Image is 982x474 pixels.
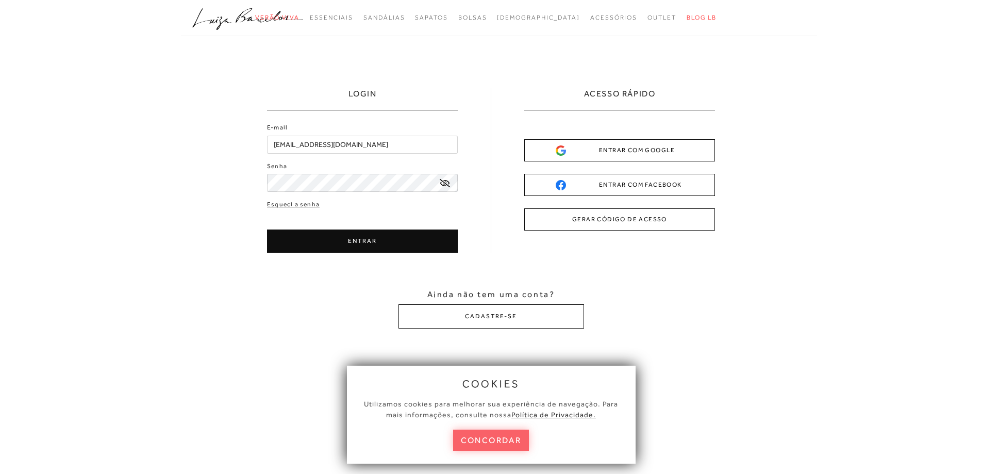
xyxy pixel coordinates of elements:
label: E-mail [267,123,288,133]
a: Esqueci a senha [267,200,320,209]
span: cookies [462,378,520,389]
button: concordar [453,430,529,451]
span: Acessórios [590,14,637,21]
span: Ainda não tem uma conta? [427,289,555,300]
input: E-mail [267,136,458,154]
span: Sandálias [363,14,405,21]
a: noSubCategoriesText [458,8,487,27]
button: CADASTRE-SE [398,304,584,329]
a: noSubCategoriesText [497,8,580,27]
span: Outlet [647,14,676,21]
a: noSubCategoriesText [415,8,447,27]
a: noSubCategoriesText [255,8,299,27]
span: Verão Viva [255,14,299,21]
span: [DEMOGRAPHIC_DATA] [497,14,580,21]
a: Política de Privacidade. [511,411,596,419]
button: ENTRAR COM FACEBOOK [524,174,715,196]
span: Bolsas [458,14,487,21]
div: ENTRAR COM FACEBOOK [556,179,684,190]
a: noSubCategoriesText [590,8,637,27]
div: ENTRAR COM GOOGLE [556,145,684,156]
span: Essenciais [310,14,353,21]
a: noSubCategoriesText [647,8,676,27]
button: GERAR CÓDIGO DE ACESSO [524,208,715,231]
label: Senha [267,161,287,171]
button: ENTRAR [267,230,458,253]
a: noSubCategoriesText [310,8,353,27]
h1: LOGIN [348,88,377,110]
a: exibir senha [440,179,450,187]
a: BLOG LB [687,8,717,27]
span: Utilizamos cookies para melhorar sua experiência de navegação. Para mais informações, consulte nossa [364,400,618,419]
a: noSubCategoriesText [363,8,405,27]
button: ENTRAR COM GOOGLE [524,139,715,161]
span: Sapatos [415,14,447,21]
span: BLOG LB [687,14,717,21]
h2: ACESSO RÁPIDO [584,88,656,110]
